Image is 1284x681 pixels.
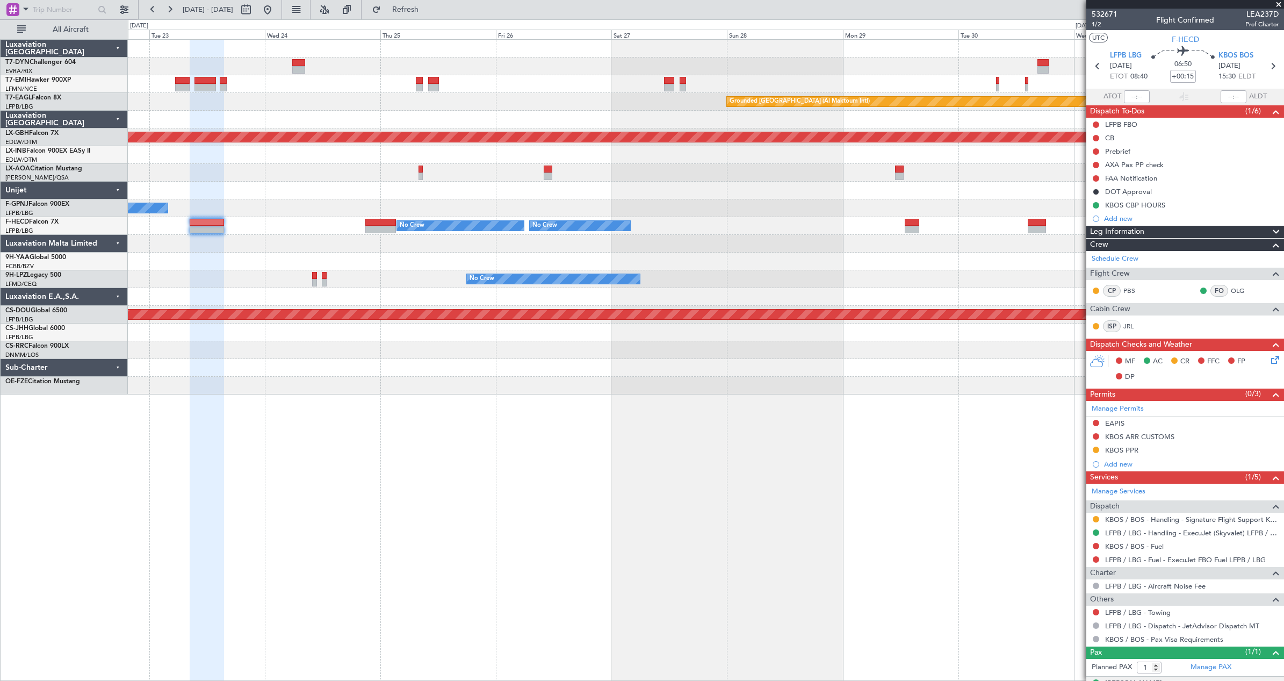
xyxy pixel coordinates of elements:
[5,343,69,349] a: CS-RRCFalcon 900LX
[1103,285,1121,297] div: CP
[1090,500,1120,513] span: Dispatch
[183,5,233,15] span: [DATE] - [DATE]
[5,227,33,235] a: LFPB/LBG
[5,130,29,137] span: LX-GBH
[1104,460,1279,469] div: Add new
[1174,59,1192,70] span: 06:50
[1092,404,1144,414] a: Manage Permits
[5,351,39,359] a: DNMM/LOS
[5,77,26,83] span: T7-EMI
[1090,471,1118,484] span: Services
[5,85,37,93] a: LFMN/NCE
[1130,71,1148,82] span: 08:40
[1105,120,1137,129] div: LFPB FBO
[5,201,69,207] a: F-GPNJFalcon 900EX
[367,1,431,18] button: Refresh
[5,130,59,137] a: LX-GBHFalcon 7X
[5,95,32,101] span: T7-EAGL
[1105,147,1130,156] div: Prebrief
[5,307,67,314] a: CS-DOUGlobal 6500
[265,30,380,39] div: Wed 24
[1245,388,1261,399] span: (0/3)
[5,138,37,146] a: EDLW/DTM
[1218,71,1236,82] span: 15:30
[5,272,61,278] a: 9H-LPZLegacy 500
[1156,15,1214,26] div: Flight Confirmed
[5,201,28,207] span: F-GPNJ
[1245,20,1279,29] span: Pref Charter
[5,67,32,75] a: EVRA/RIX
[383,6,428,13] span: Refresh
[1105,515,1279,524] a: KBOS / BOS - Handling - Signature Flight Support KBOS / BOS
[1123,321,1148,331] a: JRL
[1092,20,1117,29] span: 1/2
[5,77,71,83] a: T7-EMIHawker 900XP
[470,271,494,287] div: No Crew
[5,219,29,225] span: F-HECD
[1090,567,1116,579] span: Charter
[1092,662,1132,673] label: Planned PAX
[843,30,958,39] div: Mon 29
[1090,339,1192,351] span: Dispatch Checks and Weather
[5,325,65,332] a: CS-JHHGlobal 6000
[958,30,1074,39] div: Tue 30
[1105,200,1165,210] div: KBOS CBP HOURS
[1123,286,1148,296] a: PBS
[1218,51,1253,61] span: KBOS BOS
[33,2,95,18] input: Trip Number
[1104,214,1279,223] div: Add new
[5,156,37,164] a: EDLW/DTM
[1125,356,1135,367] span: MF
[1103,91,1121,102] span: ATOT
[1105,419,1124,428] div: EAPIS
[1110,51,1142,61] span: LFPB LBG
[1207,356,1220,367] span: FFC
[5,307,31,314] span: CS-DOU
[1245,471,1261,483] span: (1/5)
[1090,268,1130,280] span: Flight Crew
[1245,105,1261,117] span: (1/6)
[1105,582,1206,591] a: LFPB / LBG - Aircraft Noise Fee
[5,174,69,182] a: [PERSON_NAME]/QSA
[149,30,265,39] div: Tue 23
[1153,356,1163,367] span: AC
[1105,174,1157,183] div: FAA Notification
[1090,593,1114,606] span: Others
[1076,21,1094,31] div: [DATE]
[5,316,33,324] a: LFPB/LBG
[5,378,80,385] a: OE-FZECitation Mustang
[5,333,33,341] a: LFPB/LBG
[12,21,117,38] button: All Aircraft
[5,95,61,101] a: T7-EAGLFalcon 8X
[5,59,30,66] span: T7-DYN
[1105,621,1259,630] a: LFPB / LBG - Dispatch - JetAdvisor Dispatch MT
[611,30,727,39] div: Sat 27
[532,218,557,234] div: No Crew
[28,26,113,33] span: All Aircraft
[5,272,27,278] span: 9H-LPZ
[5,254,30,261] span: 9H-YAA
[380,30,496,39] div: Thu 25
[1090,105,1144,118] span: Dispatch To-Dos
[5,166,30,172] span: LX-AOA
[1090,389,1115,401] span: Permits
[1218,61,1240,71] span: [DATE]
[1245,9,1279,20] span: LEA237D
[5,148,26,154] span: LX-INB
[1105,187,1152,196] div: DOT Approval
[5,262,34,270] a: FCBB/BZV
[1089,33,1108,42] button: UTC
[5,59,76,66] a: T7-DYNChallenger 604
[5,343,28,349] span: CS-RRC
[1180,356,1189,367] span: CR
[1090,239,1108,251] span: Crew
[730,94,870,110] div: Grounded [GEOGRAPHIC_DATA] (Al Maktoum Intl)
[400,218,424,234] div: No Crew
[1090,226,1144,238] span: Leg Information
[1105,133,1114,142] div: CB
[1105,635,1223,644] a: KBOS / BOS - Pax Visa Requirements
[1110,61,1132,71] span: [DATE]
[5,254,66,261] a: 9H-YAAGlobal 5000
[1105,555,1266,564] a: LFPB / LBG - Fuel - ExecuJet FBO Fuel LFPB / LBG
[5,219,59,225] a: F-HECDFalcon 7X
